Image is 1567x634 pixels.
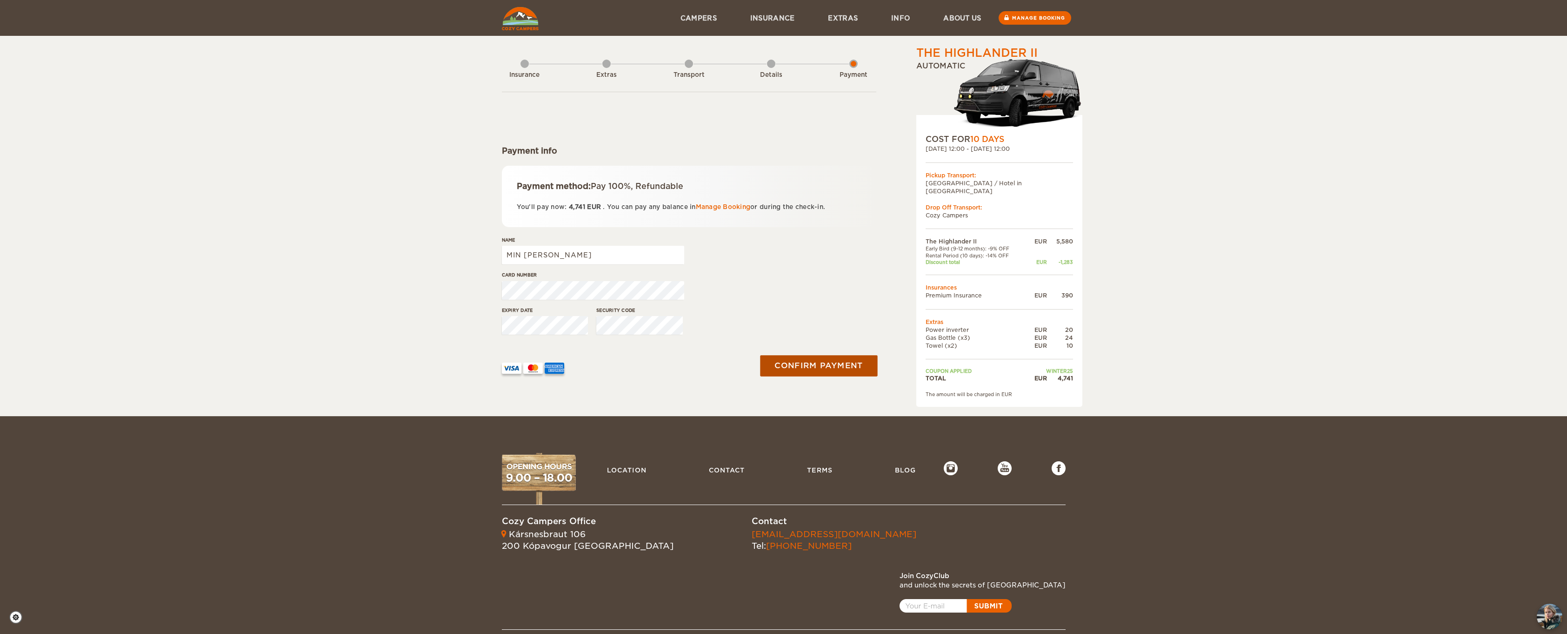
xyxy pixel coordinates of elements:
[502,528,673,552] div: Kársnesbraut 106 200 Kópavogur [GEOGRAPHIC_DATA]
[545,363,564,374] img: AMEX
[926,237,1027,245] td: The Highlander II
[696,203,751,210] a: Manage Booking
[926,203,1073,211] div: Drop Off Transport:
[581,71,632,80] div: Extras
[1026,237,1047,245] div: EUR
[926,368,1027,374] td: Coupon applied
[502,271,684,278] label: Card number
[1047,326,1073,334] div: 20
[502,515,673,527] div: Cozy Campers Office
[926,334,1027,342] td: Gas Bottle (x3)
[926,326,1027,334] td: Power inverter
[900,599,1012,613] a: Open popup
[970,135,1004,144] span: 10 Days
[752,528,916,552] div: Tel:
[502,236,684,243] label: Name
[1026,326,1047,334] div: EUR
[760,355,878,376] button: Confirm payment
[502,363,521,374] img: VISA
[926,171,1073,179] div: Pickup Transport:
[502,307,588,314] label: Expiry date
[926,374,1027,382] td: TOTAL
[1047,291,1073,299] div: 390
[1026,368,1073,374] td: WINTER25
[802,461,837,479] a: Terms
[1537,604,1562,629] img: Freyja at Cozy Campers
[752,515,916,527] div: Contact
[954,53,1082,134] img: stor-langur-223.png
[596,307,683,314] label: Security code
[1026,342,1047,350] div: EUR
[1026,334,1047,342] div: EUR
[926,211,1073,219] td: Cozy Campers
[502,7,539,30] img: Cozy Campers
[569,203,585,210] span: 4,741
[704,461,749,479] a: Contact
[926,245,1027,252] td: Early Bird (9-12 months): -9% OFF
[926,259,1027,265] td: Discount total
[916,45,1038,61] div: The Highlander II
[916,61,1082,134] div: Automatic
[926,252,1027,259] td: Rental Period (10 days): -14% OFF
[999,11,1071,25] a: Manage booking
[1026,374,1047,382] div: EUR
[1026,291,1047,299] div: EUR
[926,291,1027,299] td: Premium Insurance
[1026,259,1047,265] div: EUR
[926,283,1073,291] td: Insurances
[1047,342,1073,350] div: 10
[900,571,1066,580] div: Join CozyClub
[523,363,543,374] img: mastercard
[926,134,1073,145] div: COST FOR
[766,541,852,551] a: [PHONE_NUMBER]
[663,71,714,80] div: Transport
[1537,604,1562,629] button: chat-button
[502,145,876,156] div: Payment info
[1047,259,1073,265] div: -1,283
[517,202,861,212] p: You'll pay now: . You can pay any balance in or during the check-in.
[591,182,683,191] span: Pay 100%, Refundable
[752,529,916,539] a: [EMAIL_ADDRESS][DOMAIN_NAME]
[9,611,28,624] a: Cookie settings
[602,461,651,479] a: Location
[890,461,920,479] a: Blog
[926,145,1073,153] div: [DATE] 12:00 - [DATE] 12:00
[926,342,1027,350] td: Towel (x2)
[1047,237,1073,245] div: 5,580
[828,71,879,80] div: Payment
[517,181,861,192] div: Payment method:
[1047,334,1073,342] div: 24
[926,318,1073,326] td: Extras
[926,179,1073,195] td: [GEOGRAPHIC_DATA] / Hotel in [GEOGRAPHIC_DATA]
[587,203,601,210] span: EUR
[1047,374,1073,382] div: 4,741
[746,71,797,80] div: Details
[499,71,550,80] div: Insurance
[900,580,1066,590] div: and unlock the secrets of [GEOGRAPHIC_DATA]
[926,391,1073,398] div: The amount will be charged in EUR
